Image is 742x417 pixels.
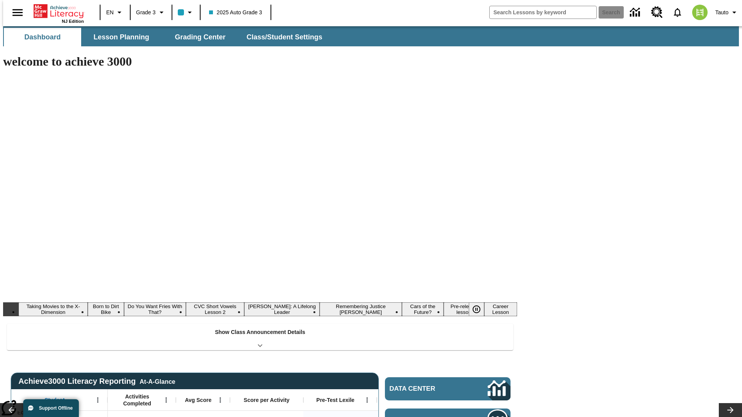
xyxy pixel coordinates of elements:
[44,397,65,403] span: Student
[185,397,211,403] span: Avg Score
[186,302,244,316] button: Slide 4 CVC Short Vowels Lesson 2
[112,393,163,407] span: Activities Completed
[92,394,104,406] button: Open Menu
[715,8,728,17] span: Tauto
[484,302,517,316] button: Slide 9 Career Lesson
[106,8,114,17] span: EN
[692,5,708,20] img: avatar image
[469,302,492,316] div: Pause
[133,5,169,19] button: Grade: Grade 3, Select a grade
[83,28,160,46] button: Lesson Planning
[19,302,88,316] button: Slide 1 Taking Movies to the X-Dimension
[214,394,226,406] button: Open Menu
[361,394,373,406] button: Open Menu
[19,377,175,386] span: Achieve3000 Literacy Reporting
[215,328,305,336] p: Show Class Announcement Details
[667,2,688,22] a: Notifications
[3,26,739,46] div: SubNavbar
[209,8,262,17] span: 2025 Auto Grade 3
[244,397,290,403] span: Score per Activity
[124,302,186,316] button: Slide 3 Do You Want Fries With That?
[88,302,124,316] button: Slide 2 Born to Dirt Bike
[34,3,84,24] div: Home
[244,302,320,316] button: Slide 5 Dianne Feinstein: A Lifelong Leader
[444,302,484,316] button: Slide 8 Pre-release lesson
[4,28,81,46] button: Dashboard
[3,54,517,69] h1: welcome to achieve 3000
[34,3,84,19] a: Home
[469,302,484,316] button: Pause
[490,6,596,19] input: search field
[175,5,197,19] button: Class color is light blue. Change class color
[625,2,647,23] a: Data Center
[103,5,128,19] button: Language: EN, Select a language
[160,394,172,406] button: Open Menu
[390,385,462,393] span: Data Center
[712,5,742,19] button: Profile/Settings
[317,397,355,403] span: Pre-Test Lexile
[6,1,29,24] button: Open side menu
[162,28,239,46] button: Grading Center
[62,19,84,24] span: NJ Edition
[23,399,79,417] button: Support Offline
[240,28,328,46] button: Class/Student Settings
[402,302,444,316] button: Slide 7 Cars of the Future?
[140,377,175,385] div: At-A-Glance
[647,2,667,23] a: Resource Center, Will open in new tab
[136,8,156,17] span: Grade 3
[719,403,742,417] button: Lesson carousel, Next
[320,302,402,316] button: Slide 6 Remembering Justice O'Connor
[3,28,329,46] div: SubNavbar
[7,324,513,350] div: Show Class Announcement Details
[385,377,511,400] a: Data Center
[39,405,73,411] span: Support Offline
[688,2,712,22] button: Select a new avatar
